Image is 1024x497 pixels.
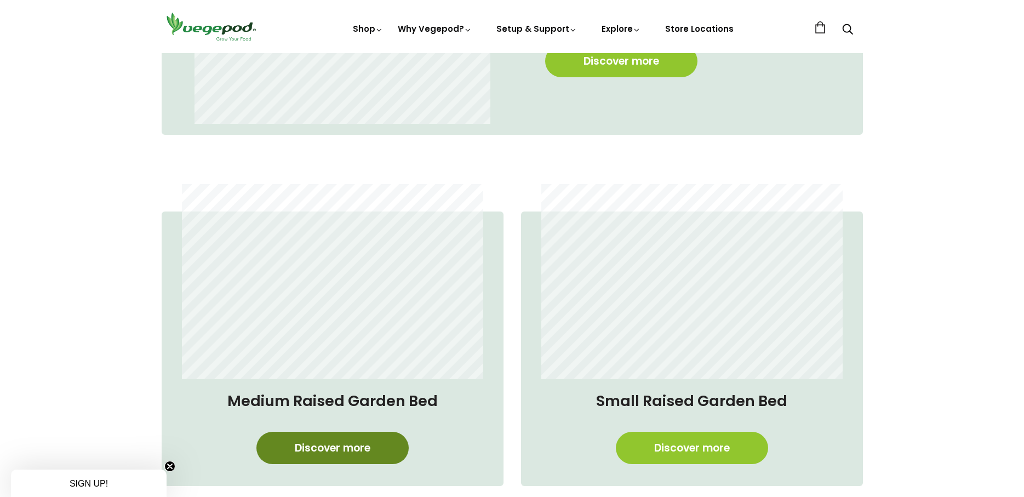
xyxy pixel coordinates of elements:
a: Setup & Support [496,23,577,35]
h4: Small Raised Garden Bed [532,390,852,412]
a: Explore [602,23,641,35]
img: Vegepod [162,11,260,42]
button: Close teaser [164,461,175,472]
span: SIGN UP! [70,479,108,488]
a: Shop [353,23,384,35]
a: Discover more [256,432,409,464]
a: Discover more [545,45,697,77]
a: Search [842,25,853,36]
a: Why Vegepod? [398,23,472,35]
a: Discover more [616,432,768,464]
h4: Medium Raised Garden Bed [173,390,493,412]
a: Store Locations [665,23,734,35]
div: SIGN UP!Close teaser [11,470,167,497]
